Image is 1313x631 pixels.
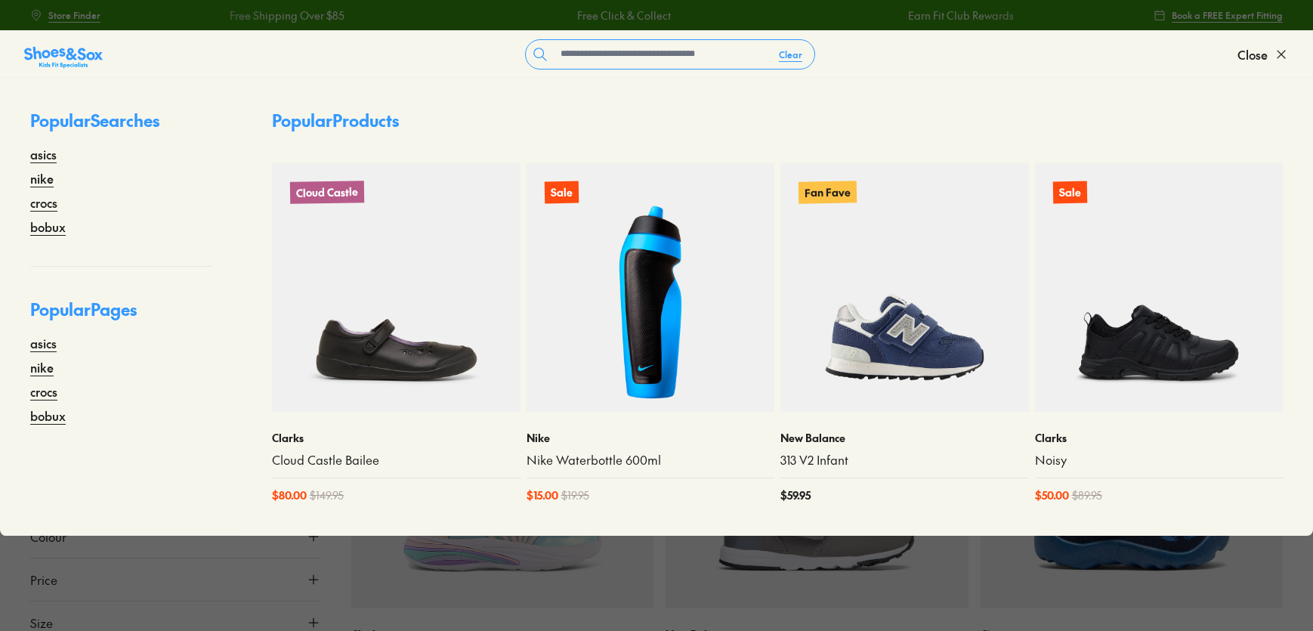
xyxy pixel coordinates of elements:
a: Earn Fit Club Rewards [898,8,1004,23]
p: Popular Searches [30,108,212,145]
iframe: Gorgias live chat messenger [15,530,76,586]
a: crocs [30,382,57,401]
p: New Balance [780,430,1029,446]
a: nike [30,358,54,376]
p: Cloud Castle [290,181,364,205]
button: Close [1237,38,1289,71]
a: bobux [30,407,66,425]
a: Store Finder [30,2,100,29]
span: $ 149.95 [310,487,344,503]
a: Free Shipping Over $85 [220,8,335,23]
a: nike [30,169,54,187]
p: Clarks [1035,430,1284,446]
img: SNS_Logo_Responsive.svg [24,45,103,70]
a: asics [30,145,57,163]
a: Noisy [1035,452,1284,469]
span: $ 59.95 [780,487,811,503]
a: Shoes &amp; Sox [24,42,103,67]
a: Cloud Castle [272,163,521,412]
a: bobux [30,218,66,236]
p: Nike [527,430,775,446]
span: $ 50.00 [1035,487,1069,503]
span: $ 80.00 [272,487,307,503]
p: Clarks [272,430,521,446]
a: Sale [527,163,775,412]
button: Clear [767,41,814,68]
span: $ 15.00 [527,487,558,503]
span: $ 19.95 [561,487,589,503]
span: Book a FREE Expert Fitting [1172,8,1283,22]
button: Price [30,558,321,601]
a: asics [30,334,57,352]
a: Free Click & Collect [567,8,661,23]
a: Sale [1035,163,1284,412]
a: 313 V2 Infant [780,452,1029,469]
button: Colour [30,515,321,558]
a: crocs [30,193,57,212]
p: Sale [1052,181,1086,204]
a: Cloud Castle Bailee [272,452,521,469]
a: Fan Fave [780,163,1029,412]
span: $ 89.95 [1072,487,1102,503]
p: Popular Products [272,108,399,133]
a: Nike Waterbottle 600ml [527,452,775,469]
p: Fan Fave [799,181,857,204]
p: Sale [544,181,578,204]
span: Close [1237,45,1268,63]
span: Store Finder [48,8,100,22]
a: Book a FREE Expert Fitting [1154,2,1283,29]
p: Popular Pages [30,297,212,334]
